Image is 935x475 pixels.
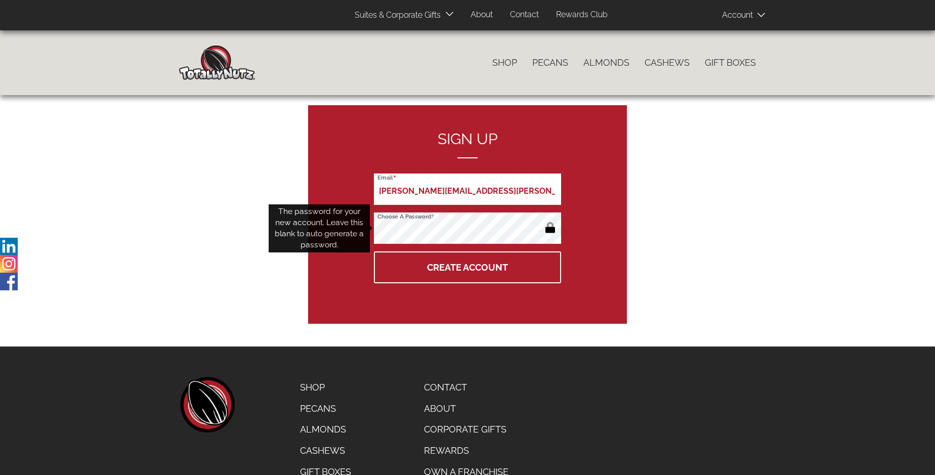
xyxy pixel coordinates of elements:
a: Cashews [292,440,359,461]
a: About [416,398,516,419]
a: About [463,5,500,25]
a: Rewards [416,440,516,461]
a: Almonds [292,419,359,440]
a: Contact [416,377,516,398]
a: Suites & Corporate Gifts [347,6,444,25]
a: home [179,377,235,433]
a: Corporate Gifts [416,419,516,440]
a: Shop [292,377,359,398]
img: Home [179,46,255,80]
a: Shop [485,52,525,73]
a: Pecans [292,398,359,419]
a: Pecans [525,52,576,73]
a: Cashews [637,52,697,73]
a: Almonds [576,52,637,73]
button: Create Account [374,251,561,283]
a: Gift Boxes [697,52,763,73]
a: Contact [502,5,546,25]
div: The password for your new account. Leave this blank to auto generate a password. [269,204,370,252]
input: Email [374,174,561,205]
a: Rewards Club [548,5,615,25]
h2: Sign up [374,131,561,158]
